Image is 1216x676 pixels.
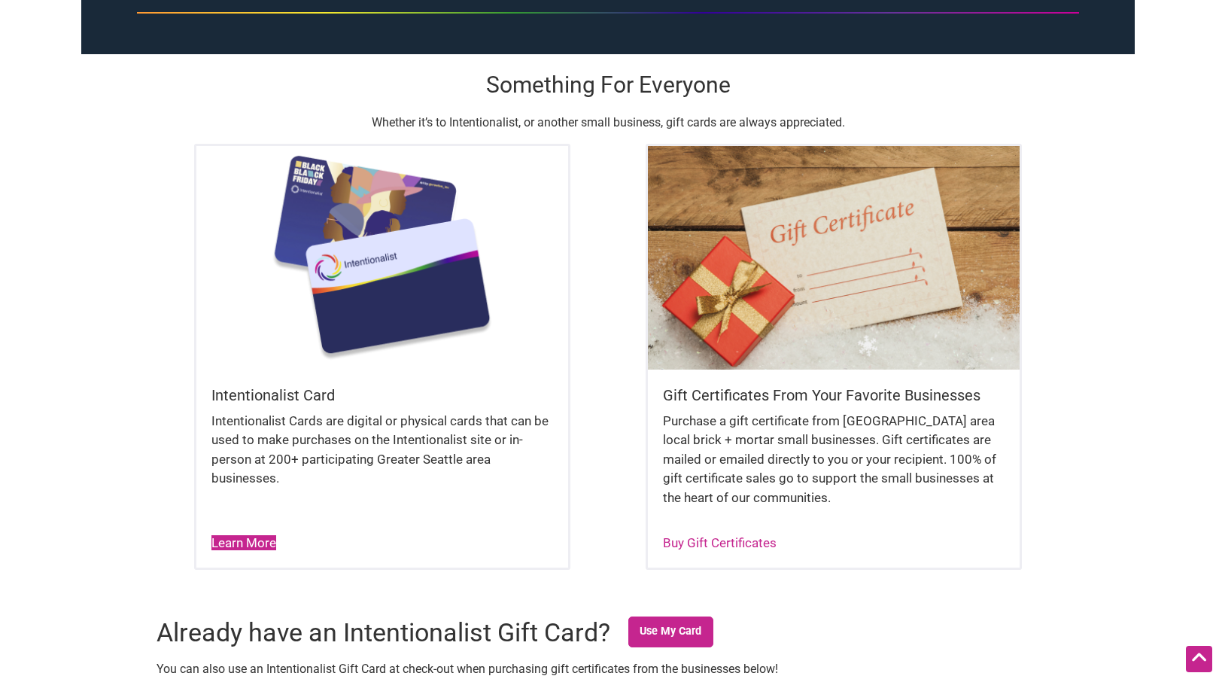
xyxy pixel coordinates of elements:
[187,113,1029,132] p: Whether it’s to Intentionalist, or another small business, gift cards are always appreciated.
[211,535,276,550] a: Learn More
[211,385,553,406] h5: Intentionalist Card
[187,69,1029,101] h2: Something For Everyone
[157,617,610,647] h1: Already have an Intentionalist Gift Card?
[211,412,553,504] div: Intentionalist Cards are digital or physical cards that can be used to make purchases on the Inte...
[663,385,1005,406] h5: Gift Certificates From Your Favorite Businesses
[1186,646,1212,672] div: Scroll Back to Top
[663,412,1005,523] div: Purchase a gift certificate from [GEOGRAPHIC_DATA] area local brick + mortar small businesses. Gi...
[628,617,713,647] a: Use My Card
[648,146,1020,369] img: Gift Certificate Feature Image
[663,535,777,550] a: Buy Gift Certificates
[196,146,568,369] img: Intentionalist & Black Black Friday Card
